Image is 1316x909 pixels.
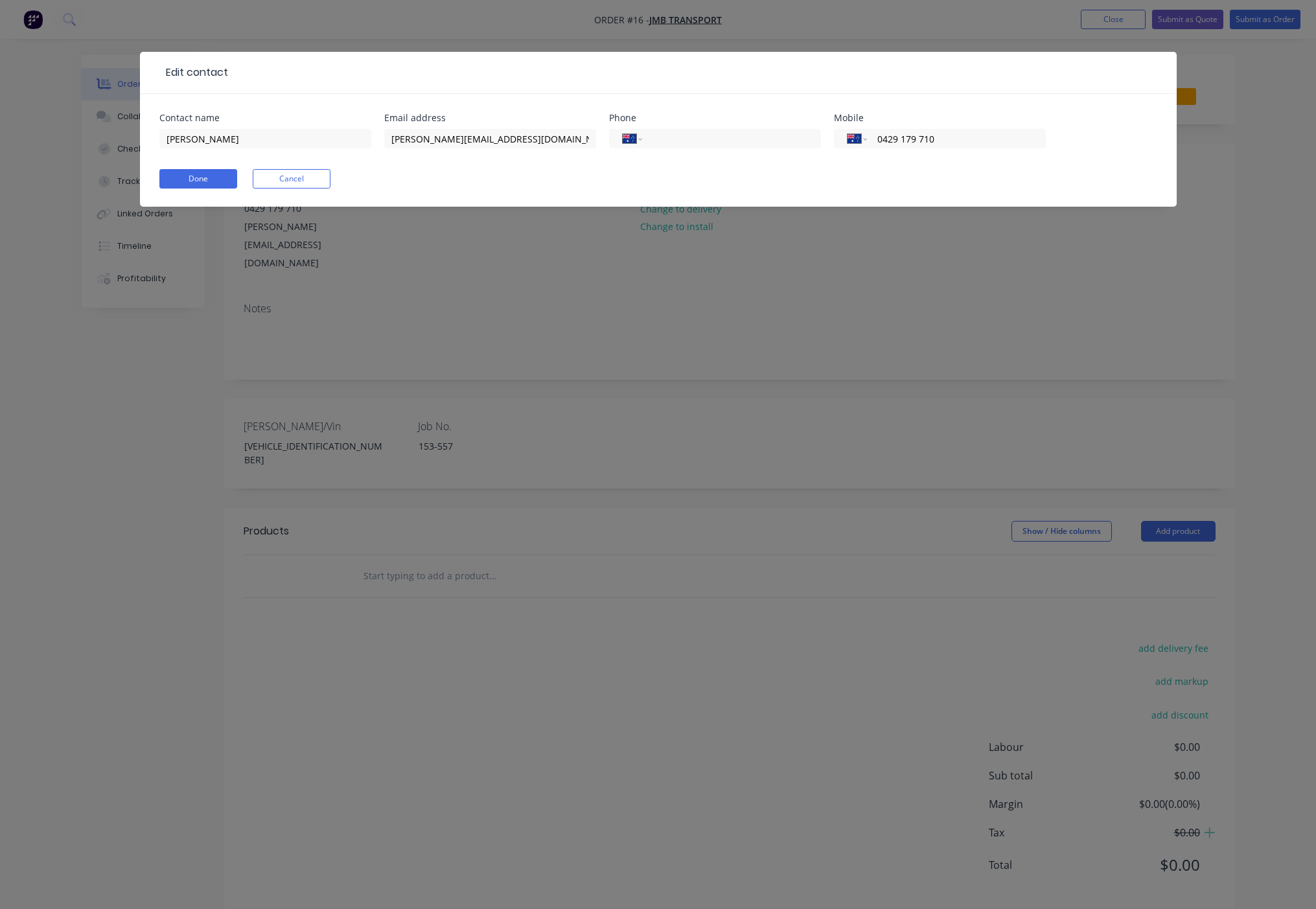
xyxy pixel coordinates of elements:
button: Done [159,169,237,189]
div: Edit contact [159,65,228,80]
div: Contact name [159,113,371,122]
div: Phone [609,113,821,122]
div: Mobile [834,113,1046,122]
button: Cancel [253,169,330,189]
div: Email address [384,113,596,122]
